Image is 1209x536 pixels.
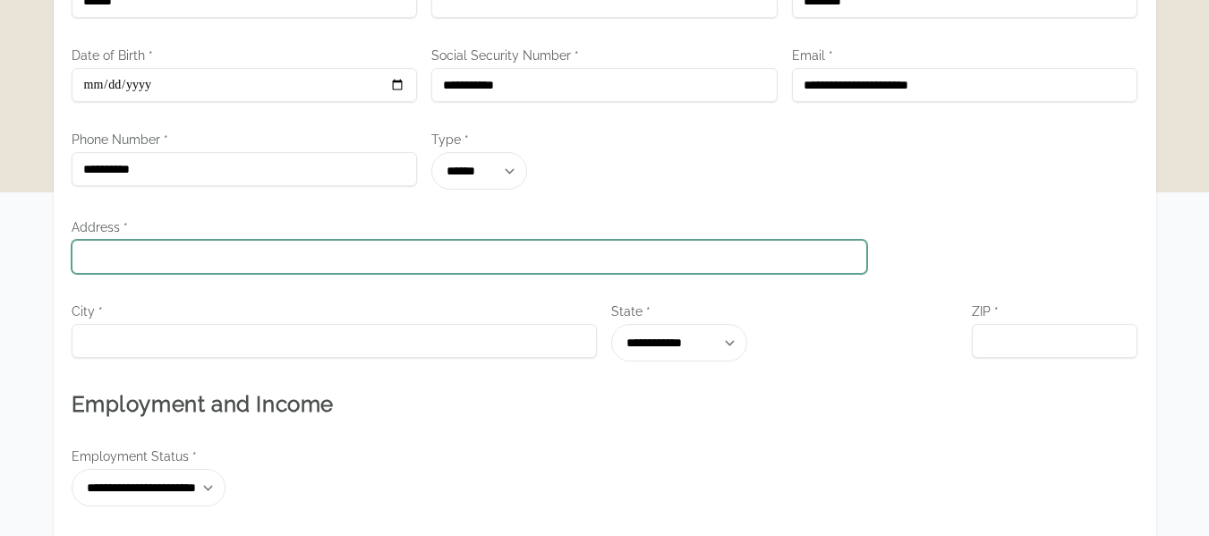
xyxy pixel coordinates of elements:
label: Phone Number * [72,131,418,149]
label: Address * [72,218,868,236]
label: State * [611,302,958,320]
label: Email * [792,47,1138,64]
label: Social Security Number * [431,47,778,64]
div: Employment and Income [72,390,1138,419]
label: ZIP * [972,302,1137,320]
label: City * [72,302,598,320]
label: Date of Birth * [72,47,418,64]
label: Type * [431,131,687,149]
label: Employment Status * [72,447,473,465]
